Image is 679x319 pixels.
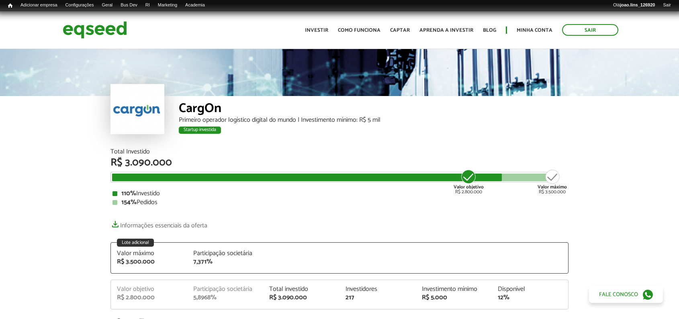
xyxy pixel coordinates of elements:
div: Total Investido [110,149,569,155]
div: R$ 2.800.000 [117,294,181,301]
div: Startup investida [179,127,221,134]
a: Configurações [61,2,98,8]
a: Captar [390,28,410,33]
div: Total investido [269,286,333,292]
div: 217 [346,294,410,301]
a: Minha conta [517,28,552,33]
div: Valor objetivo [117,286,181,292]
div: R$ 3.090.000 [110,157,569,168]
a: Como funciona [338,28,380,33]
strong: Valor máximo [538,183,567,191]
div: Investidores [346,286,410,292]
a: Investir [305,28,328,33]
a: Academia [181,2,209,8]
a: Marketing [154,2,181,8]
a: Adicionar empresa [16,2,61,8]
div: Participação societária [193,250,258,257]
div: Pedidos [112,199,567,206]
a: Fale conosco [589,286,663,303]
div: 5,8968% [193,294,258,301]
div: Lote adicional [117,239,154,247]
div: Investido [112,190,567,197]
div: 12% [498,294,562,301]
div: R$ 3.500.000 [538,169,567,194]
a: Aprenda a investir [419,28,473,33]
strong: 110% [121,188,136,199]
div: Disponível [498,286,562,292]
div: Primeiro operador logístico digital do mundo | Investimento mínimo: R$ 5 mil [179,117,569,123]
div: R$ 3.500.000 [117,259,181,265]
span: Início [8,3,12,8]
a: Início [4,2,16,10]
a: Informações essenciais da oferta [110,218,207,229]
div: CargOn [179,102,569,117]
div: R$ 2.800.000 [454,169,484,194]
div: 7,371% [193,259,258,265]
a: Blog [483,28,496,33]
a: Sair [659,2,675,8]
img: EqSeed [63,19,127,41]
a: RI [141,2,154,8]
a: Olájoao.lins_126920 [609,2,659,8]
strong: joao.lins_126920 [620,2,655,7]
div: R$ 5.000 [422,294,486,301]
a: Bus Dev [117,2,141,8]
strong: Valor objetivo [454,183,484,191]
strong: 154% [121,197,137,208]
a: Sair [562,24,618,36]
a: Geral [98,2,117,8]
div: Participação societária [193,286,258,292]
div: Valor máximo [117,250,181,257]
div: R$ 3.090.000 [269,294,333,301]
div: Investimento mínimo [422,286,486,292]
